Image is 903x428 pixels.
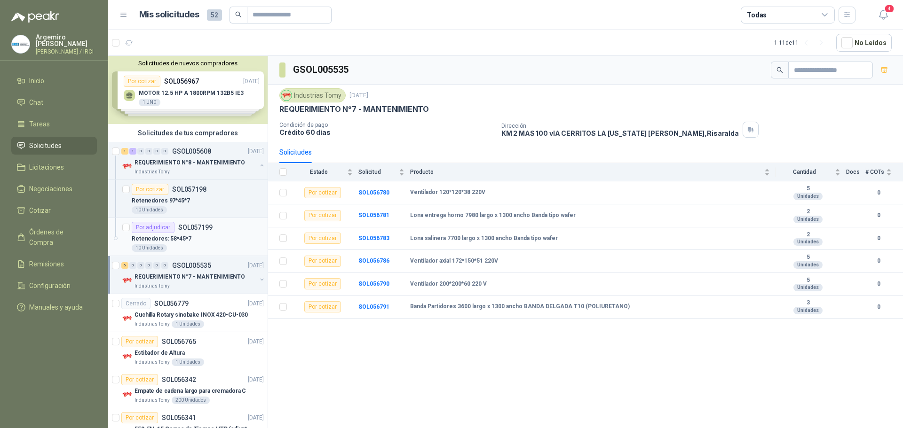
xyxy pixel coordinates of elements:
[884,4,895,13] span: 4
[11,115,97,133] a: Tareas
[121,262,128,269] div: 6
[36,34,97,47] p: Argemiro [PERSON_NAME]
[161,262,168,269] div: 0
[172,148,211,155] p: GSOL005608
[11,277,97,295] a: Configuración
[132,196,190,205] p: Retenedores 97*45*7
[108,56,268,124] div: Solicitudes de nuevos compradoresPor cotizarSOL056967[DATE] MOTOR 12.5 HP A 1800RPM 132B5 IE31 UN...
[108,370,268,408] a: Por cotizarSOL056342[DATE] Company LogoEmpate de cadena largo para cremadora CIndustrias Tomy200 ...
[358,257,389,264] b: SOL056786
[132,206,167,214] div: 10 Unidades
[132,234,191,243] p: Retenedores: 58*45*7
[235,11,242,18] span: search
[172,358,204,366] div: 1 Unidades
[875,7,892,23] button: 4
[865,257,892,265] b: 0
[793,216,823,223] div: Unidades
[153,262,160,269] div: 0
[108,218,268,256] a: Por adjudicarSOL057199Retenedores: 58*45*710 Unidades
[129,262,136,269] div: 0
[11,202,97,219] a: Cotizar
[410,257,498,265] b: Ventilador axial 172*150*51 220V
[865,211,892,220] b: 0
[162,376,196,383] p: SOL056342
[410,303,630,311] b: Banda Partidores 3600 largo x 1300 ancho BANDA DELGADA T10 (POLIURETANO)
[11,11,59,23] img: Logo peakr
[248,261,264,270] p: [DATE]
[29,259,64,269] span: Remisiones
[865,163,903,181] th: # COTs
[358,169,397,175] span: Solicitud
[121,148,128,155] div: 1
[11,93,97,111] a: Chat
[108,294,268,332] a: CerradoSOL056779[DATE] Company LogoCuchilla Rotary sinobake INOX 420-CU-030Industrias Tomy1 Unidades
[11,180,97,198] a: Negociaciones
[248,147,264,156] p: [DATE]
[121,260,266,290] a: 6 0 0 0 0 0 GSOL005535[DATE] Company LogoREQUERIMIENTO N°7 - MANTENIMIENTOIndustrias Tomy
[129,148,136,155] div: 1
[121,389,133,400] img: Company Logo
[153,148,160,155] div: 0
[776,163,846,181] th: Cantidad
[304,256,341,267] div: Por cotizar
[358,280,389,287] a: SOL056790
[29,76,44,86] span: Inicio
[12,35,30,53] img: Company Logo
[172,186,206,193] p: SOL057198
[135,282,170,290] p: Industrias Tomy
[304,187,341,198] div: Por cotizar
[132,184,168,195] div: Por cotizar
[248,337,264,346] p: [DATE]
[776,169,833,175] span: Cantidad
[358,212,389,218] a: SOL056781
[293,163,358,181] th: Estado
[11,158,97,176] a: Licitaciones
[501,129,739,137] p: KM 2 MAS 100 vIA CERRITOS LA [US_STATE] [PERSON_NAME] , Risaralda
[304,301,341,312] div: Por cotizar
[358,235,389,241] b: SOL056783
[793,261,823,269] div: Unidades
[358,163,410,181] th: Solicitud
[137,262,144,269] div: 0
[29,140,62,151] span: Solicitudes
[139,8,199,22] h1: Mis solicitudes
[135,168,170,176] p: Industrias Tomy
[776,67,783,73] span: search
[121,336,158,347] div: Por cotizar
[108,180,268,218] a: Por cotizarSOL057198Retenedores 97*45*710 Unidades
[865,303,892,311] b: 0
[776,208,840,216] b: 2
[304,233,341,244] div: Por cotizar
[293,62,350,77] h3: GSOL005535
[776,185,840,193] b: 5
[410,169,762,175] span: Producto
[172,320,204,328] div: 1 Unidades
[358,189,389,196] b: SOL056780
[112,60,264,67] button: Solicitudes de nuevos compradores
[865,280,892,288] b: 0
[774,35,829,50] div: 1 - 11 de 11
[161,148,168,155] div: 0
[281,90,292,101] img: Company Logo
[865,188,892,197] b: 0
[836,34,892,52] button: No Leídos
[121,412,158,423] div: Por cotizar
[121,313,133,324] img: Company Logo
[135,387,246,396] p: Empate de cadena largo para cremadora C
[135,397,170,404] p: Industrias Tomy
[776,299,840,307] b: 3
[11,137,97,155] a: Solicitudes
[145,262,152,269] div: 0
[121,298,150,309] div: Cerrado
[410,189,485,196] b: Ventilador 120*120*38 220V
[29,205,51,216] span: Cotizar
[135,311,248,319] p: Cuchilla Rotary sinobake INOX 420-CU-030
[865,169,884,175] span: # COTs
[162,338,196,345] p: SOL056765
[11,72,97,90] a: Inicio
[178,224,213,231] p: SOL057199
[132,222,174,233] div: Por adjudicar
[279,122,494,128] p: Condición de pago
[349,91,368,100] p: [DATE]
